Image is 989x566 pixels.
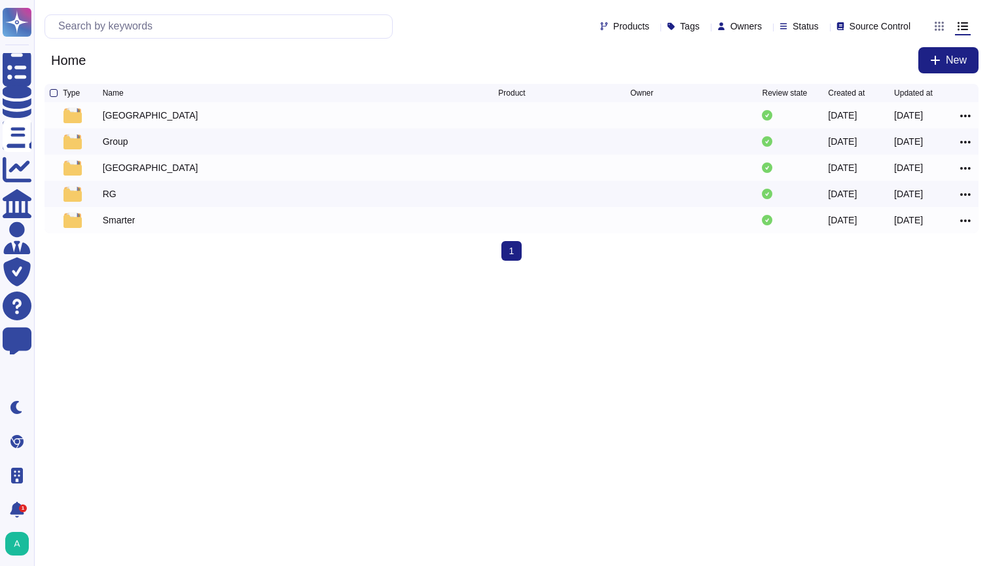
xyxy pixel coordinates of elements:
img: folder [63,160,82,176]
div: [DATE] [894,161,923,174]
div: [DATE] [894,187,923,200]
span: New [946,55,967,66]
span: 1 [501,241,522,261]
span: Status [793,22,819,31]
span: Owners [730,22,762,31]
span: Name [103,89,124,97]
div: Group [103,135,128,148]
span: Home [45,50,92,70]
img: folder [63,134,82,149]
img: folder [63,186,82,202]
span: Tags [680,22,700,31]
div: [DATE] [828,135,857,148]
span: Review state [762,89,807,97]
div: [DATE] [828,161,857,174]
span: Owner [630,89,653,97]
div: RG [103,187,117,200]
div: [DATE] [894,109,923,122]
span: Created at [828,89,865,97]
img: folder [63,212,82,228]
div: [DATE] [828,214,857,227]
span: Products [613,22,649,31]
img: user [5,532,29,556]
span: Product [498,89,525,97]
span: Source Control [850,22,910,31]
div: 1 [19,504,27,512]
div: [DATE] [894,214,923,227]
div: [GEOGRAPHIC_DATA] [103,161,198,174]
div: [DATE] [894,135,923,148]
button: user [3,529,38,558]
div: [GEOGRAPHIC_DATA] [103,109,198,122]
img: folder [63,107,82,123]
span: Type [63,89,80,97]
div: [DATE] [828,187,857,200]
span: Updated at [894,89,933,97]
input: Search by keywords [52,15,392,38]
div: Smarter [103,214,135,227]
button: New [918,47,979,73]
div: [DATE] [828,109,857,122]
